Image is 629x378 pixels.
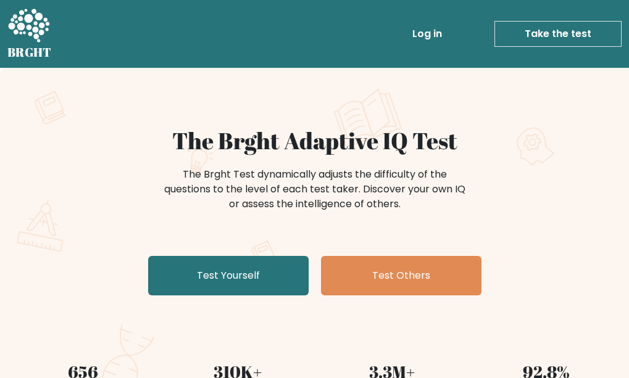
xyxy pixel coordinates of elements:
[494,21,622,47] a: Take the test
[321,256,481,295] a: Test Others
[148,256,309,295] a: Test Yourself
[14,127,616,155] h1: The Brght Adaptive IQ Test
[7,45,52,60] h5: BRGHT
[160,167,469,212] div: The Brght Test dynamically adjusts the difficulty of the questions to the level of each test take...
[407,22,447,46] a: Log in
[7,5,52,63] a: BRGHT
